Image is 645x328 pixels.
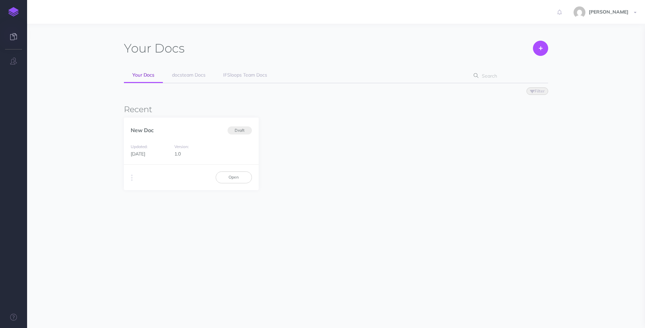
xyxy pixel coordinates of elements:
i: More actions [131,173,133,183]
img: 21e142feef428a111d1e80b1ac78ce4f.jpg [574,6,585,18]
span: Your Docs [132,72,154,78]
h3: Recent [124,105,548,114]
a: Your Docs [124,68,163,83]
a: docsteam Docs [164,68,214,83]
span: Your [124,41,151,56]
small: Version: [174,144,189,149]
a: New Doc [131,127,154,134]
img: logo-mark.svg [8,7,19,17]
span: IFSloops Team Docs [223,72,267,78]
span: [DATE] [131,151,145,157]
a: IFSloops Team Docs [215,68,276,83]
small: Updated: [131,144,148,149]
input: Search [480,70,538,82]
button: Filter [526,87,548,95]
h1: Docs [124,41,185,56]
span: docsteam Docs [172,72,206,78]
span: [PERSON_NAME] [585,9,632,15]
span: 1.0 [174,151,181,157]
a: Open [216,171,252,183]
